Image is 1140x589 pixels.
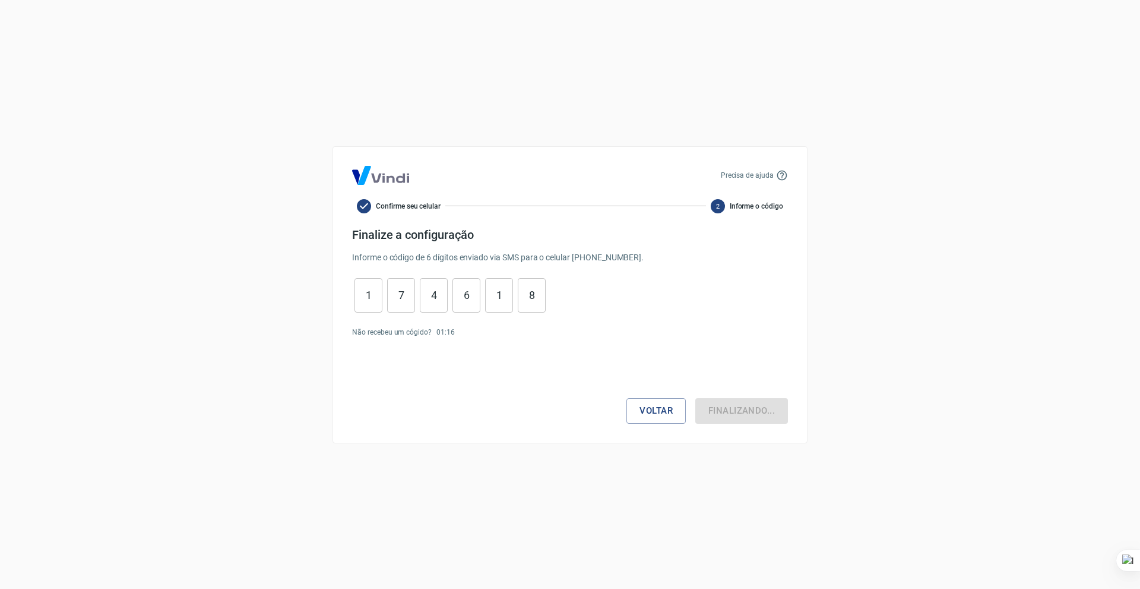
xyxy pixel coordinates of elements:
[352,327,432,338] p: Não recebeu um cógido?
[376,201,441,212] span: Confirme seu celular
[352,251,788,264] p: Informe o código de 6 dígitos enviado via SMS para o celular [PHONE_NUMBER] .
[352,228,788,242] h4: Finalize a configuração
[626,398,686,423] button: Voltar
[352,166,409,185] img: Logo Vind
[716,202,720,210] text: 2
[730,201,783,212] span: Informe o código
[436,327,455,338] p: 01 : 16
[721,170,774,181] p: Precisa de ajuda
